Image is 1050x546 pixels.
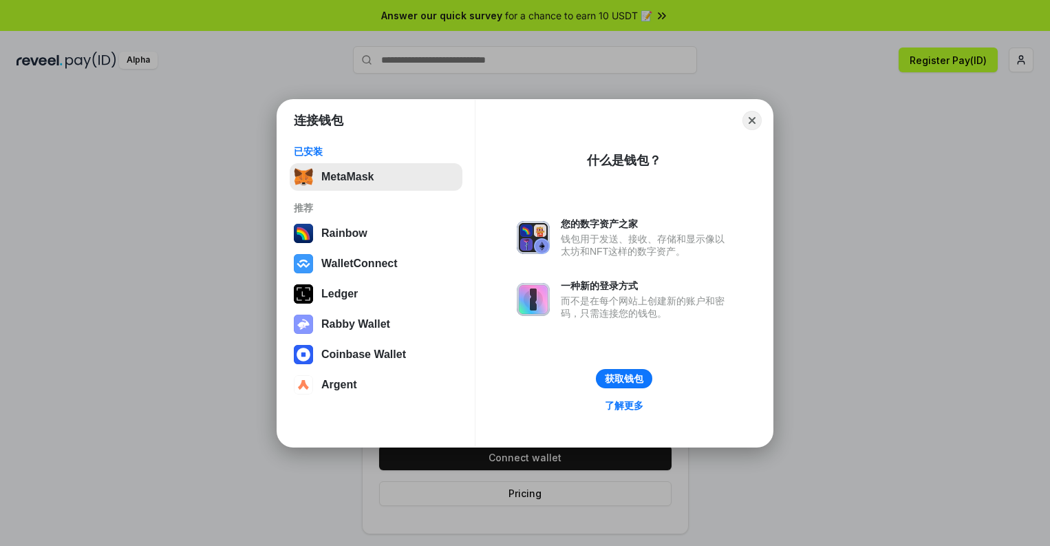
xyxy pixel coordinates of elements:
div: 您的数字资产之家 [561,218,731,230]
div: WalletConnect [321,258,398,270]
button: Ledger [290,280,462,308]
div: 了解更多 [605,399,643,412]
button: WalletConnect [290,250,462,277]
h1: 连接钱包 [294,112,343,129]
img: svg+xml,%3Csvg%20xmlns%3D%22http%3A%2F%2Fwww.w3.org%2F2000%2Fsvg%22%20fill%3D%22none%22%20viewBox... [294,315,313,334]
button: Rabby Wallet [290,311,462,338]
img: svg+xml,%3Csvg%20xmlns%3D%22http%3A%2F%2Fwww.w3.org%2F2000%2Fsvg%22%20width%3D%2228%22%20height%3... [294,284,313,304]
img: svg+xml,%3Csvg%20width%3D%2228%22%20height%3D%2228%22%20viewBox%3D%220%200%2028%2028%22%20fill%3D... [294,345,313,364]
div: 而不是在每个网站上创建新的账户和密码，只需连接您的钱包。 [561,295,731,319]
img: svg+xml,%3Csvg%20xmlns%3D%22http%3A%2F%2Fwww.w3.org%2F2000%2Fsvg%22%20fill%3D%22none%22%20viewBox... [517,283,550,316]
div: Rainbow [321,227,367,240]
div: 一种新的登录方式 [561,280,731,292]
a: 了解更多 [597,397,652,414]
div: Rabby Wallet [321,318,390,330]
div: 获取钱包 [605,372,643,385]
div: Coinbase Wallet [321,348,406,361]
img: svg+xml,%3Csvg%20width%3D%22120%22%20height%3D%22120%22%20viewBox%3D%220%200%20120%20120%22%20fil... [294,224,313,243]
button: MetaMask [290,163,462,191]
button: Close [742,111,762,130]
div: Ledger [321,288,358,300]
div: 已安装 [294,145,458,158]
div: 什么是钱包？ [587,152,661,169]
img: svg+xml,%3Csvg%20xmlns%3D%22http%3A%2F%2Fwww.w3.org%2F2000%2Fsvg%22%20fill%3D%22none%22%20viewBox... [517,221,550,254]
img: svg+xml,%3Csvg%20width%3D%2228%22%20height%3D%2228%22%20viewBox%3D%220%200%2028%2028%22%20fill%3D... [294,254,313,273]
div: 推荐 [294,202,458,214]
img: svg+xml,%3Csvg%20width%3D%2228%22%20height%3D%2228%22%20viewBox%3D%220%200%2028%2028%22%20fill%3D... [294,375,313,395]
div: Argent [321,379,357,391]
div: 钱包用于发送、接收、存储和显示像以太坊和NFT这样的数字资产。 [561,233,731,258]
button: 获取钱包 [596,369,652,388]
img: svg+xml,%3Csvg%20fill%3D%22none%22%20height%3D%2233%22%20viewBox%3D%220%200%2035%2033%22%20width%... [294,167,313,187]
button: Rainbow [290,220,462,247]
div: MetaMask [321,171,374,183]
button: Argent [290,371,462,399]
button: Coinbase Wallet [290,341,462,368]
